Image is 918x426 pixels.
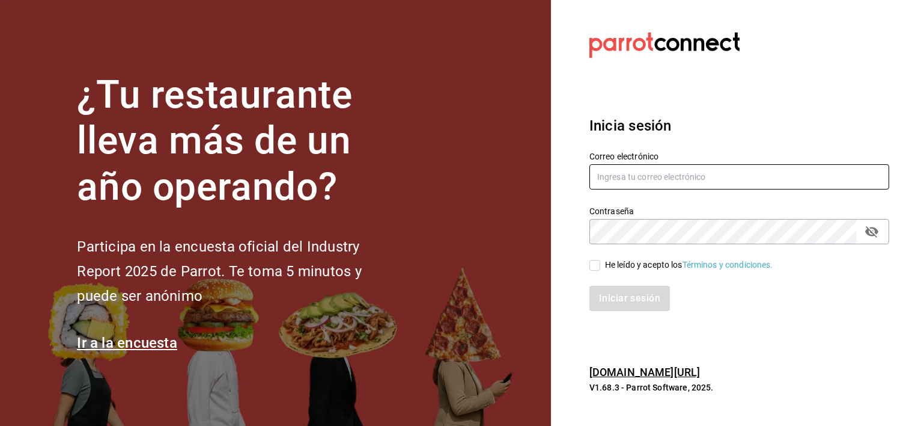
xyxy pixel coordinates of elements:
[589,206,889,215] label: Contraseña
[589,164,889,190] input: Ingresa tu correo electrónico
[589,115,889,137] h3: Inicia sesión
[589,381,889,394] p: V1.68.3 - Parrot Software, 2025.
[77,72,401,211] h1: ¿Tu restaurante lleva más de un año operando?
[682,260,773,270] a: Términos y condiciones.
[77,335,177,351] a: Ir a la encuesta
[77,235,401,308] h2: Participa en la encuesta oficial del Industry Report 2025 de Parrot. Te toma 5 minutos y puede se...
[605,259,773,271] div: He leído y acepto los
[862,221,882,242] button: passwordField
[589,152,889,160] label: Correo electrónico
[589,366,700,378] a: [DOMAIN_NAME][URL]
